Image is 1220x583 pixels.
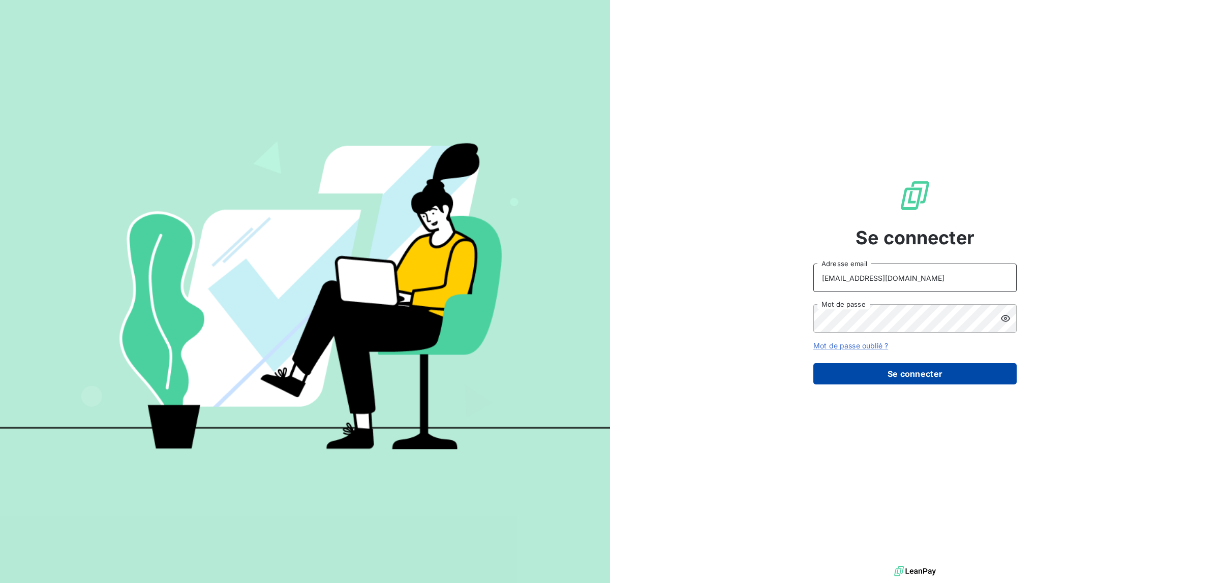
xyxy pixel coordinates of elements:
[813,264,1017,292] input: placeholder
[894,564,936,579] img: logo
[813,341,888,350] a: Mot de passe oublié ?
[899,179,931,212] img: Logo LeanPay
[856,224,974,251] span: Se connecter
[813,363,1017,384] button: Se connecter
